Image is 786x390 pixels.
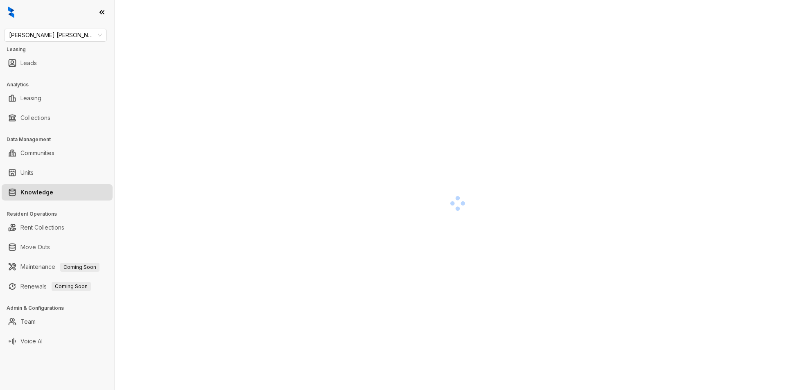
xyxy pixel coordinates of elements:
li: Collections [2,110,113,126]
h3: Resident Operations [7,210,114,218]
a: Knowledge [20,184,53,201]
a: Move Outs [20,239,50,255]
li: Communities [2,145,113,161]
li: Rent Collections [2,219,113,236]
img: logo [8,7,14,18]
h3: Analytics [7,81,114,88]
a: RenewalsComing Soon [20,278,91,295]
span: Coming Soon [60,263,99,272]
li: Leasing [2,90,113,106]
li: Move Outs [2,239,113,255]
li: Voice AI [2,333,113,349]
h3: Data Management [7,136,114,143]
li: Leads [2,55,113,71]
h3: Leasing [7,46,114,53]
a: Collections [20,110,50,126]
li: Renewals [2,278,113,295]
li: Knowledge [2,184,113,201]
span: Gates Hudson [9,29,102,41]
a: Communities [20,145,54,161]
a: Rent Collections [20,219,64,236]
a: Leads [20,55,37,71]
span: Coming Soon [52,282,91,291]
a: Team [20,313,36,330]
li: Team [2,313,113,330]
li: Units [2,165,113,181]
a: Units [20,165,34,181]
h3: Admin & Configurations [7,304,114,312]
a: Leasing [20,90,41,106]
a: Voice AI [20,333,43,349]
li: Maintenance [2,259,113,275]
